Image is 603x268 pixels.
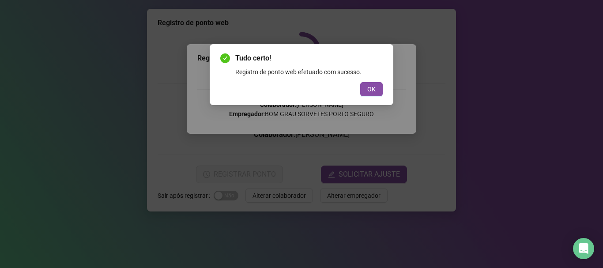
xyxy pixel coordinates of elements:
span: OK [367,84,376,94]
div: Open Intercom Messenger [573,238,594,259]
span: check-circle [220,53,230,63]
div: Registro de ponto web efetuado com sucesso. [235,67,383,77]
span: Tudo certo! [235,53,383,64]
button: OK [360,82,383,96]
